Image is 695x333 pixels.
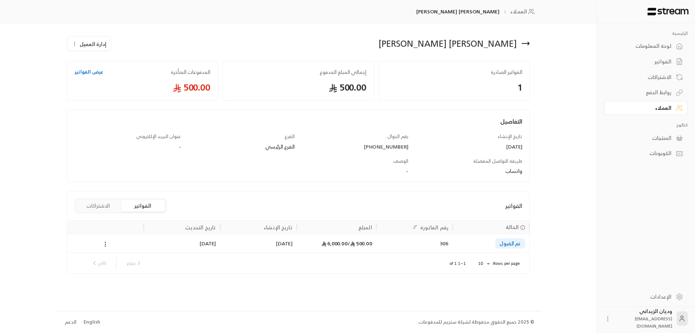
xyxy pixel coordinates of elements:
a: الإعدادات [604,290,688,304]
span: واتساب [505,166,522,175]
a: لوحة المعلومات [604,39,688,53]
span: 500.00 [75,82,211,93]
p: كتالوج [604,122,688,128]
div: [DATE] [148,234,216,253]
span: طريقة التواصل المفضلة [473,157,522,165]
div: [DATE] [416,143,522,150]
span: المدفوعات المتأخرة [171,68,210,76]
a: الكوبونات [604,146,688,161]
div: لوحة المعلومات [613,42,671,50]
a: الدعم [63,316,79,329]
span: الفواتير الصادرة [386,68,522,76]
div: الكوبونات [613,150,671,157]
p: Rows per page: [492,261,520,266]
button: Sort [411,223,420,232]
span: تم القبول [500,240,521,247]
div: العملاء [613,104,671,112]
a: العملاء [604,101,688,115]
span: عنوان البريد الإلكتروني [136,132,181,141]
div: الفرع الرئيسي [188,143,295,150]
span: 1 [386,82,522,93]
button: الاشتراكات [76,200,120,212]
div: [PERSON_NAME] [PERSON_NAME] [379,38,517,49]
div: 6,000.00 [301,234,372,253]
div: 306 [381,234,448,253]
span: الفرع [285,132,295,141]
span: الفواتير [505,201,522,210]
span: 500.00 / [347,239,372,248]
button: إدارة العميل [67,37,111,51]
span: تاريخ الإنشاء [498,132,522,141]
a: العملاء [510,8,537,15]
span: 500.00 [230,82,366,93]
span: إدارة العميل [80,40,106,48]
div: 10 [475,259,492,268]
div: المنتجات [613,134,671,142]
p: [PERSON_NAME] [PERSON_NAME] [416,8,500,15]
a: عرض الفواتير [75,68,103,76]
span: إجمالي المبلغ المدفوع [230,68,366,76]
span: [EMAIL_ADDRESS][DOMAIN_NAME] [635,315,672,330]
div: © 2025 جميع الحقوق محفوظة لشركة ستريم للمدفوعات. [418,319,534,326]
a: روابط الدفع [604,86,688,100]
div: تاريخ الإنشاء [264,223,292,232]
div: المبلغ [358,223,372,232]
p: الرئيسية [604,30,688,36]
a: المنتجات [604,131,688,145]
nav: breadcrumb [416,8,537,15]
div: الفواتير [613,58,671,65]
div: رقم الفاتورة [420,223,448,232]
div: [PHONE_NUMBER] [302,143,409,150]
a: الاشتراكات [604,70,688,84]
p: 1–1 of 1 [450,261,466,266]
div: English [84,319,100,326]
span: الوصف [393,157,408,165]
div: الإعدادات [613,293,671,300]
div: تاريخ التحديث [185,223,216,232]
div: - [75,143,181,150]
span: التفاصيل [500,116,522,126]
div: - [188,167,409,175]
div: [DATE] [224,234,292,253]
span: الحالة [506,223,519,231]
a: المدفوعات المتأخرةعرض الفواتير500.00 [67,61,218,101]
button: الفواتير [121,200,165,212]
span: رقم الجوال [387,132,408,141]
div: روابط الدفع [613,89,671,96]
a: الفواتير [604,55,688,69]
div: وديان الزيداني [616,308,672,329]
img: Logo [647,8,689,16]
div: الاشتراكات [613,74,671,81]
